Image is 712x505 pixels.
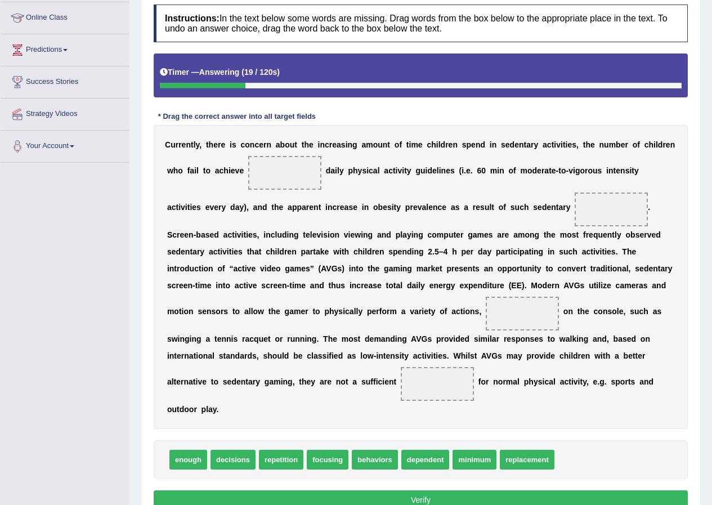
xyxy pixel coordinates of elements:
b: c [520,203,524,212]
b: v [556,140,561,149]
b: r [473,203,476,212]
b: n [492,140,497,149]
b: h [524,203,529,212]
b: n [620,166,625,175]
b: t [203,166,206,175]
b: n [476,140,481,149]
b: s [572,140,576,149]
b: a [543,140,547,149]
b: n [670,140,675,149]
b: , [199,140,201,149]
span: Drop target [575,193,648,226]
b: c [172,203,176,212]
b: o [527,166,532,175]
b: e [537,166,541,175]
b: e [466,166,471,175]
b: v [181,203,185,212]
b: n [383,140,388,149]
b: r [662,140,665,149]
b: u [420,166,426,175]
h4: In the text below some words are missing. Drag words from the box below to the appropriate place ... [154,5,688,42]
b: e [309,140,314,149]
b: ( [241,68,244,77]
b: a [190,166,194,175]
b: y [339,166,344,175]
div: * Drag the correct answer into all target fields [154,111,320,122]
b: s [625,166,630,175]
b: y [196,140,200,149]
b: - [566,166,569,175]
b: t [491,203,494,212]
b: Instructions: [165,14,220,23]
b: t [187,203,190,212]
b: e [552,166,556,175]
b: a [464,203,468,212]
b: r [563,203,566,212]
b: e [332,140,337,149]
b: y [407,166,411,175]
b: t [404,166,407,175]
a: Predictions [1,34,129,62]
b: t [614,166,616,175]
b: t [206,140,209,149]
b: e [192,203,196,212]
b: a [544,166,549,175]
b: n [608,166,614,175]
b: s [362,166,366,175]
b: l [194,140,196,149]
b: o [395,140,400,149]
b: - [556,166,559,175]
b: m [609,140,616,149]
b: i [554,140,556,149]
b: e [221,140,225,149]
b: d [510,140,515,149]
b: e [259,140,263,149]
b: . [471,166,473,175]
b: n [453,140,458,149]
b: e [590,140,595,149]
b: i [462,166,464,175]
b: p [405,203,410,212]
b: v [418,203,422,212]
b: l [378,166,380,175]
b: a [422,203,426,212]
b: c [325,140,329,149]
b: r [410,203,413,212]
b: w [167,166,173,175]
b: y [534,140,538,149]
b: s [455,203,460,212]
b: i [178,203,181,212]
b: e [514,140,519,149]
b: u [171,140,176,149]
b: h [209,140,214,149]
b: e [476,203,480,212]
b: o [285,140,290,149]
b: h [431,140,436,149]
b: e [505,140,510,149]
b: t [394,203,397,212]
b: r [176,140,178,149]
b: b [378,203,383,212]
b: y [566,203,571,212]
b: i [392,203,394,212]
b: h [223,166,229,175]
b: s [501,140,505,149]
b: o [373,203,378,212]
b: c [388,166,393,175]
b: i [606,166,608,175]
b: a [215,166,220,175]
b: n [433,203,438,212]
b: l [656,140,658,149]
b: o [509,166,514,175]
b: t [176,203,178,212]
b: t [632,166,634,175]
b: s [462,140,467,149]
b: a [526,140,531,149]
b: c [172,230,177,239]
b: v [209,203,214,212]
b: t [558,166,561,175]
b: e [413,203,418,212]
b: i [230,140,232,149]
b: h [173,166,178,175]
b: t [271,203,274,212]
